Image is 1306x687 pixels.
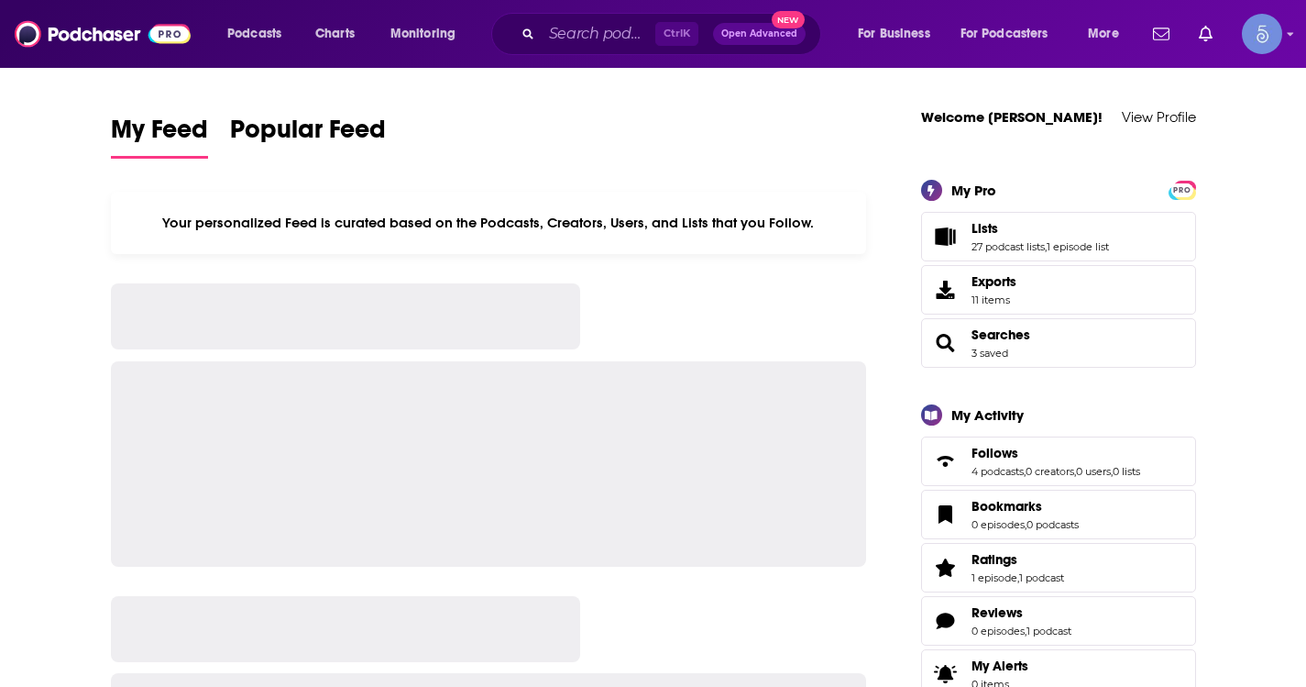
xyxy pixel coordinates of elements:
[971,604,1023,621] span: Reviews
[1191,18,1220,50] a: Show notifications dropdown
[921,437,1196,486] span: Follows
[15,17,191,51] img: Podchaser - Follow, Share and Rate Podcasts
[509,13,839,55] div: Search podcasts, credits, & more...
[230,114,386,159] a: Popular Feed
[1111,465,1113,478] span: ,
[971,604,1071,621] a: Reviews
[927,502,964,527] a: Bookmarks
[971,625,1025,637] a: 0 episodes
[1045,240,1047,253] span: ,
[927,330,964,356] a: Searches
[111,114,208,159] a: My Feed
[230,114,386,156] span: Popular Feed
[111,192,867,254] div: Your personalized Feed is curated based on the Podcasts, Creators, Users, and Lists that you Follow.
[971,551,1064,568] a: Ratings
[655,22,698,46] span: Ctrl K
[971,273,1016,290] span: Exports
[921,265,1196,315] a: Exports
[303,19,366,49] a: Charts
[927,224,964,249] a: Lists
[921,596,1196,646] span: Reviews
[971,327,1030,343] a: Searches
[390,21,455,47] span: Monitoring
[971,498,1042,515] span: Bookmarks
[951,406,1024,424] div: My Activity
[1122,108,1196,126] a: View Profile
[927,661,964,687] span: My Alerts
[927,449,964,474] a: Follows
[1026,625,1071,637] a: 1 podcast
[542,19,655,49] input: Search podcasts, credits, & more...
[971,220,998,237] span: Lists
[921,490,1196,539] span: Bookmarks
[921,108,1103,126] a: Welcome [PERSON_NAME]!
[971,240,1045,253] a: 27 podcast lists
[315,21,355,47] span: Charts
[772,11,805,28] span: New
[1171,182,1193,195] a: PRO
[927,277,964,303] span: Exports
[1025,518,1026,531] span: ,
[721,29,797,39] span: Open Advanced
[927,608,964,634] a: Reviews
[858,21,930,47] span: For Business
[1146,18,1177,50] a: Show notifications dropdown
[1026,465,1074,478] a: 0 creators
[214,19,305,49] button: open menu
[921,318,1196,368] span: Searches
[1024,465,1026,478] span: ,
[971,220,1109,237] a: Lists
[971,347,1008,360] a: 3 saved
[1242,14,1282,54] span: Logged in as Spiral5-G1
[971,465,1024,478] a: 4 podcasts
[1113,465,1140,478] a: 0 lists
[971,445,1140,461] a: Follows
[1026,518,1079,531] a: 0 podcasts
[713,23,806,45] button: Open AdvancedNew
[971,294,1016,306] span: 11 items
[949,19,1075,49] button: open menu
[1074,465,1076,478] span: ,
[921,543,1196,593] span: Ratings
[111,114,208,156] span: My Feed
[1088,21,1119,47] span: More
[921,212,1196,261] span: Lists
[1242,14,1282,54] button: Show profile menu
[971,498,1079,515] a: Bookmarks
[927,555,964,581] a: Ratings
[1076,465,1111,478] a: 0 users
[1242,14,1282,54] img: User Profile
[1019,571,1064,584] a: 1 podcast
[951,182,996,199] div: My Pro
[378,19,479,49] button: open menu
[1017,571,1019,584] span: ,
[971,571,1017,584] a: 1 episode
[1025,625,1026,637] span: ,
[971,445,1018,461] span: Follows
[227,21,281,47] span: Podcasts
[1075,19,1142,49] button: open menu
[971,658,1028,674] span: My Alerts
[845,19,953,49] button: open menu
[971,551,1017,568] span: Ratings
[960,21,1048,47] span: For Podcasters
[1047,240,1109,253] a: 1 episode list
[971,518,1025,531] a: 0 episodes
[1171,183,1193,197] span: PRO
